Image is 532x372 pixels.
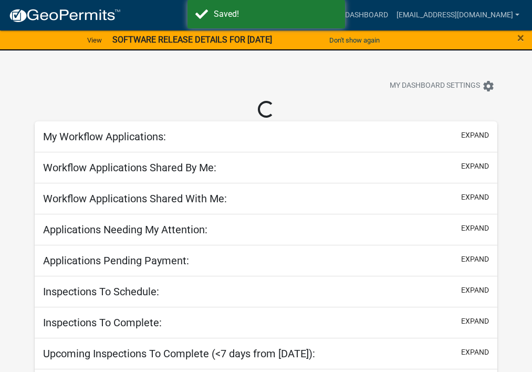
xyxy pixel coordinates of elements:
button: expand [461,347,489,358]
a: [EMAIL_ADDRESS][DOMAIN_NAME] [392,5,524,25]
a: View [83,32,106,49]
button: expand [461,130,489,141]
button: Don't show again [325,32,384,49]
h5: Inspections To Schedule: [43,285,159,298]
i: settings [482,80,495,92]
h5: Applications Needing My Attention: [43,223,207,236]
button: expand [461,254,489,265]
button: expand [461,316,489,327]
button: expand [461,161,489,172]
button: My Dashboard Settingssettings [381,76,503,96]
strong: SOFTWARE RELEASE DETAILS FOR [DATE] [112,35,272,45]
h5: Workflow Applications Shared By Me: [43,161,216,174]
span: My Dashboard Settings [390,80,480,92]
h5: Inspections To Complete: [43,316,162,329]
button: expand [461,285,489,296]
span: × [517,30,524,45]
div: Saved! [214,8,337,20]
h5: My Workflow Applications: [43,130,166,143]
a: My Dashboard [329,5,392,25]
h5: Upcoming Inspections To Complete (<7 days from [DATE]): [43,347,315,360]
button: Close [517,32,524,44]
h5: Applications Pending Payment: [43,254,189,267]
button: expand [461,192,489,203]
button: expand [461,223,489,234]
h5: Workflow Applications Shared With Me: [43,192,227,205]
